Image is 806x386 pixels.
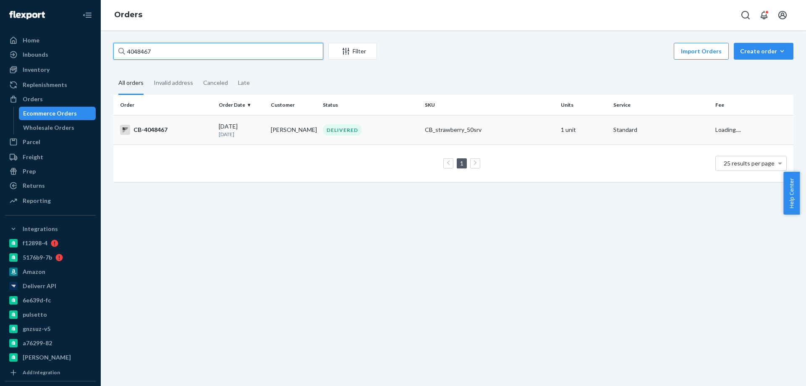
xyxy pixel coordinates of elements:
div: Inventory [23,66,50,74]
a: Deliverr API [5,279,96,293]
a: Replenishments [5,78,96,92]
button: Import Orders [674,43,729,60]
a: Page 1 is your current page [458,160,465,167]
a: 6e639d-fc [5,294,96,307]
div: Deliverr API [23,282,56,290]
div: CB_strawberry_50srv [425,126,554,134]
div: Create order [740,47,787,55]
a: a76299-82 [5,336,96,350]
button: Help Center [783,172,800,215]
td: [PERSON_NAME] [267,115,319,144]
button: Open notifications [756,7,772,24]
div: pulsetto [23,310,47,319]
div: Replenishments [23,81,67,89]
div: CB-4048467 [120,125,212,135]
a: Inbounds [5,48,96,61]
img: Flexport logo [9,11,45,19]
button: Open account menu [774,7,791,24]
div: Integrations [23,225,58,233]
div: 5176b9-7b [23,253,52,262]
div: a76299-82 [23,339,52,347]
a: Freight [5,150,96,164]
a: Orders [5,92,96,106]
button: Open Search Box [737,7,754,24]
div: Invalid address [154,72,193,94]
a: Add Integration [5,368,96,378]
div: f12898-4 [23,239,47,247]
td: 1 unit [557,115,610,144]
div: Late [238,72,250,94]
div: All orders [118,72,144,95]
div: Inbounds [23,50,48,59]
th: Service [610,95,712,115]
th: SKU [421,95,557,115]
th: Status [319,95,421,115]
div: [DATE] [219,122,264,138]
div: Canceled [203,72,228,94]
a: Wholesale Orders [19,121,96,134]
input: Search orders [113,43,323,60]
div: Ecommerce Orders [23,109,77,118]
a: [PERSON_NAME] [5,351,96,364]
a: Home [5,34,96,47]
div: Freight [23,153,43,161]
a: Returns [5,179,96,192]
div: Prep [23,167,36,176]
th: Units [557,95,610,115]
a: gnzsuz-v5 [5,322,96,336]
th: Order Date [215,95,267,115]
div: Returns [23,181,45,190]
div: Reporting [23,197,51,205]
div: DELIVERED [323,124,362,136]
span: 25 results per page [724,160,775,167]
div: [PERSON_NAME] [23,353,71,362]
div: Amazon [23,268,45,276]
a: Prep [5,165,96,178]
a: Orders [114,10,142,19]
th: Fee [712,95,793,115]
div: gnzsuz-v5 [23,325,50,333]
a: Ecommerce Orders [19,107,96,120]
td: Loading.... [712,115,793,144]
div: Filter [329,47,377,55]
button: Create order [734,43,793,60]
button: Close Navigation [79,7,96,24]
a: Amazon [5,265,96,278]
div: Home [23,36,39,45]
button: Filter [328,43,377,60]
ol: breadcrumbs [107,3,149,27]
th: Order [113,95,215,115]
a: 5176b9-7b [5,251,96,264]
p: Standard [613,126,709,134]
div: Wholesale Orders [23,123,74,132]
button: Integrations [5,222,96,236]
a: Parcel [5,135,96,149]
a: Inventory [5,63,96,76]
div: Orders [23,95,43,103]
div: Parcel [23,138,40,146]
p: [DATE] [219,131,264,138]
div: Customer [271,101,316,108]
a: f12898-4 [5,236,96,250]
a: pulsetto [5,308,96,321]
div: Add Integration [23,369,60,376]
a: Reporting [5,194,96,207]
div: 6e639d-fc [23,296,51,305]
